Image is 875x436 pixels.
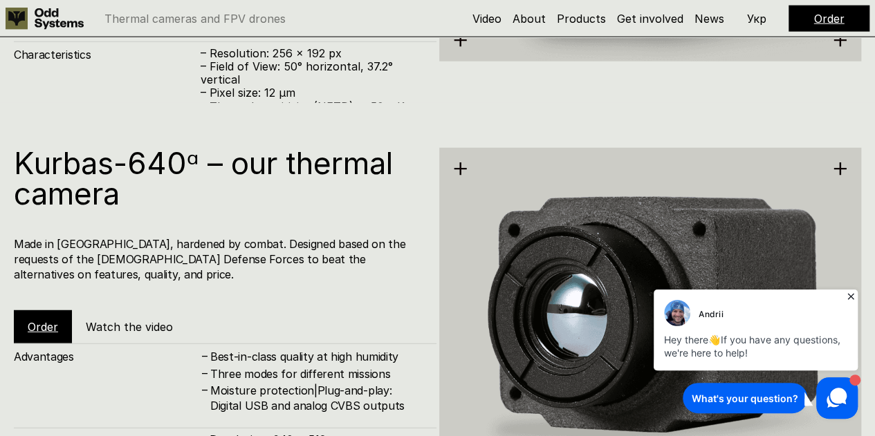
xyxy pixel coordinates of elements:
[202,348,208,363] h4: –
[14,236,423,283] h4: Made in [GEOGRAPHIC_DATA], hardened by combat. Designed based on the requests of the [DEMOGRAPHIC...
[86,319,173,334] h5: Watch the video
[201,86,423,99] p: – Pixel size: 12 µm
[650,285,861,422] iframe: HelpCrunch
[28,320,58,334] a: Order
[201,100,423,113] p: – Thermal sensitivity (NETD): < 50 mK
[694,12,724,26] a: News
[617,12,683,26] a: Get involved
[210,383,423,414] h4: Moisture protection|Plug-and-play: Digital USB and analog CVBS outputs
[513,12,546,26] a: About
[201,47,423,60] p: – Resolution: 256 x 192 px
[202,365,208,380] h4: –
[747,13,766,24] p: Укр
[104,13,286,24] p: Thermal cameras and FPV drones
[814,12,845,26] a: Order
[202,382,208,397] h4: –
[210,366,423,381] h4: Three modes for different missions
[557,12,606,26] a: Products
[14,47,201,62] h4: Characteristics
[201,60,423,86] p: – Field of View: 50° horizontal, 37.2° vertical
[210,349,423,364] h4: Best-in-class quality at high humidity
[14,148,423,209] h1: Kurbas-640ᵅ – our thermal camera
[472,12,501,26] a: Video
[14,349,201,364] h4: Advantages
